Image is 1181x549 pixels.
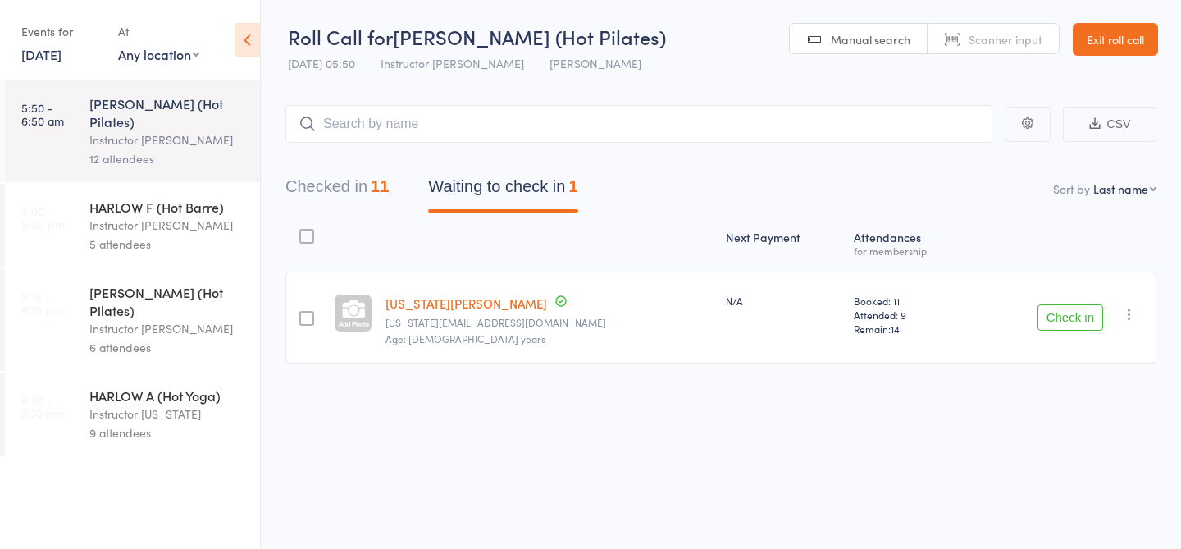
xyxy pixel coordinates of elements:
div: 1 [568,177,577,195]
time: 6:30 - 7:30 pm [21,393,63,419]
input: Search by name [285,105,992,143]
div: HARLOW A (Hot Yoga) [89,387,246,405]
span: [PERSON_NAME] [549,55,641,71]
div: 12 attendees [89,149,246,168]
div: for membership [854,245,966,256]
span: Attended: 9 [854,308,966,322]
div: 5 attendees [89,235,246,254]
label: Sort by [1053,181,1090,197]
time: 5:50 - 6:50 am [21,101,64,127]
span: Instructor [PERSON_NAME] [381,55,524,71]
div: [PERSON_NAME] (Hot Pilates) [89,94,246,130]
div: Any location [118,45,199,63]
span: Age: [DEMOGRAPHIC_DATA] years [385,332,545,345]
span: [DATE] 05:50 [288,55,355,71]
div: N/A [726,294,841,308]
span: Booked: 11 [854,294,966,308]
time: 4:00 - 5:00 pm [21,204,65,231]
button: Check in [1037,304,1103,331]
div: 6 attendees [89,338,246,357]
div: Events for [21,18,102,45]
a: 5:50 -6:50 am[PERSON_NAME] (Hot Pilates)Instructor [PERSON_NAME]12 attendees [5,80,260,182]
span: Manual search [831,31,910,48]
button: Waiting to check in1 [428,169,577,213]
a: [DATE] [21,45,62,63]
a: 5:15 -6:15 pm[PERSON_NAME] (Hot Pilates)Instructor [PERSON_NAME]6 attendees [5,269,260,371]
button: Checked in11 [285,169,389,213]
div: HARLOW F (Hot Barre) [89,198,246,216]
button: CSV [1063,107,1156,142]
span: 14 [891,322,900,336]
span: Roll Call for [288,23,393,50]
div: Next Payment [719,221,847,264]
span: Scanner input [969,31,1042,48]
div: [PERSON_NAME] (Hot Pilates) [89,283,246,319]
small: georgia.kinneally@outlook.com [385,317,713,328]
div: 11 [371,177,389,195]
a: 6:30 -7:30 pmHARLOW A (Hot Yoga)Instructor [US_STATE]9 attendees [5,373,260,456]
div: Instructor [US_STATE] [89,405,246,423]
div: 9 attendees [89,423,246,442]
div: Instructor [PERSON_NAME] [89,319,246,338]
a: Exit roll call [1073,23,1158,56]
div: Last name [1093,181,1148,197]
div: Instructor [PERSON_NAME] [89,216,246,235]
time: 5:15 - 6:15 pm [21,290,62,316]
div: At [118,18,199,45]
div: Instructor [PERSON_NAME] [89,130,246,149]
a: [US_STATE][PERSON_NAME] [385,295,547,312]
span: Remain: [854,322,966,336]
div: Atten­dances [847,221,973,264]
a: 4:00 -5:00 pmHARLOW F (Hot Barre)Instructor [PERSON_NAME]5 attendees [5,184,260,268]
span: [PERSON_NAME] (Hot Pilates) [393,23,666,50]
